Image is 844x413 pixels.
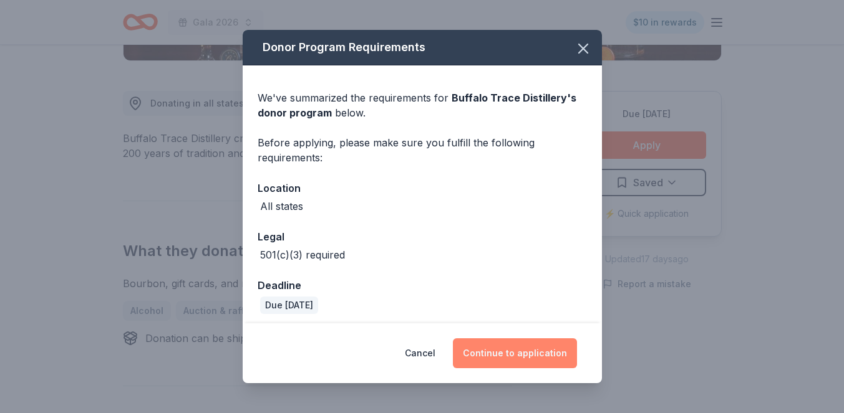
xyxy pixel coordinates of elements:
[258,180,587,196] div: Location
[258,135,587,165] div: Before applying, please make sure you fulfill the following requirements:
[258,90,587,120] div: We've summarized the requirements for below.
[260,297,318,314] div: Due [DATE]
[258,229,587,245] div: Legal
[258,277,587,293] div: Deadline
[243,30,602,65] div: Donor Program Requirements
[260,247,345,262] div: 501(c)(3) required
[260,199,303,214] div: All states
[405,338,435,368] button: Cancel
[453,338,577,368] button: Continue to application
